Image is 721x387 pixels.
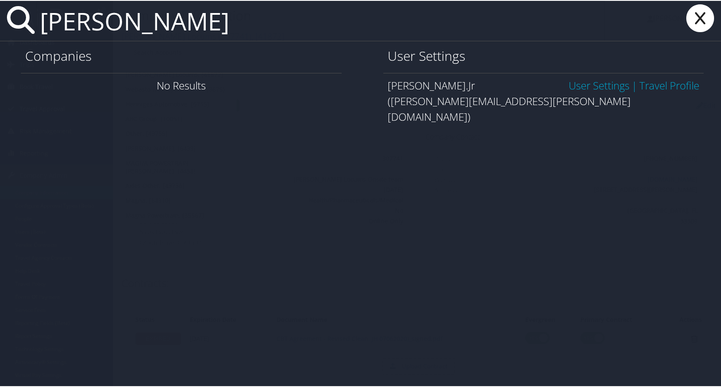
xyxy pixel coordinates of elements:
a: View OBT Profile [639,77,699,92]
div: No Results [21,72,342,97]
h1: User Settings [388,46,700,64]
div: ([PERSON_NAME][EMAIL_ADDRESS][PERSON_NAME][DOMAIN_NAME]) [388,93,700,124]
h1: Companies [25,46,337,64]
a: User Settings [569,77,629,92]
span: | [629,77,639,92]
span: [PERSON_NAME].Jr [388,77,475,92]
